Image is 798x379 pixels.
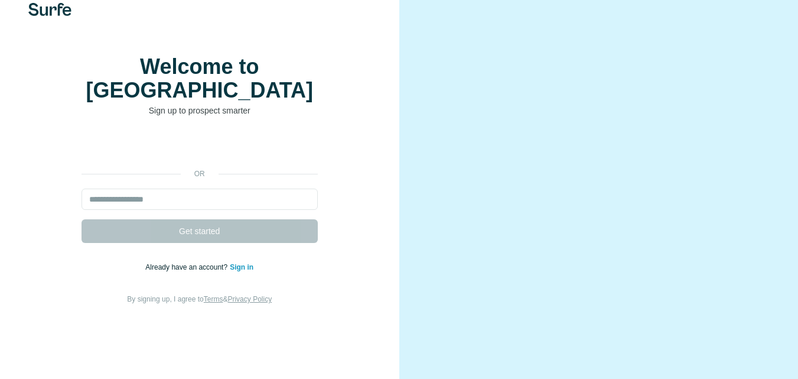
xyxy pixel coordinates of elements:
[82,55,318,102] h1: Welcome to [GEOGRAPHIC_DATA]
[76,134,324,160] iframe: Sign in with Google Button
[28,3,71,16] img: Surfe's logo
[127,295,272,303] span: By signing up, I agree to &
[227,295,272,303] a: Privacy Policy
[230,263,253,271] a: Sign in
[204,295,223,303] a: Terms
[181,169,219,179] p: or
[82,105,318,116] p: Sign up to prospect smarter
[145,263,230,271] span: Already have an account?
